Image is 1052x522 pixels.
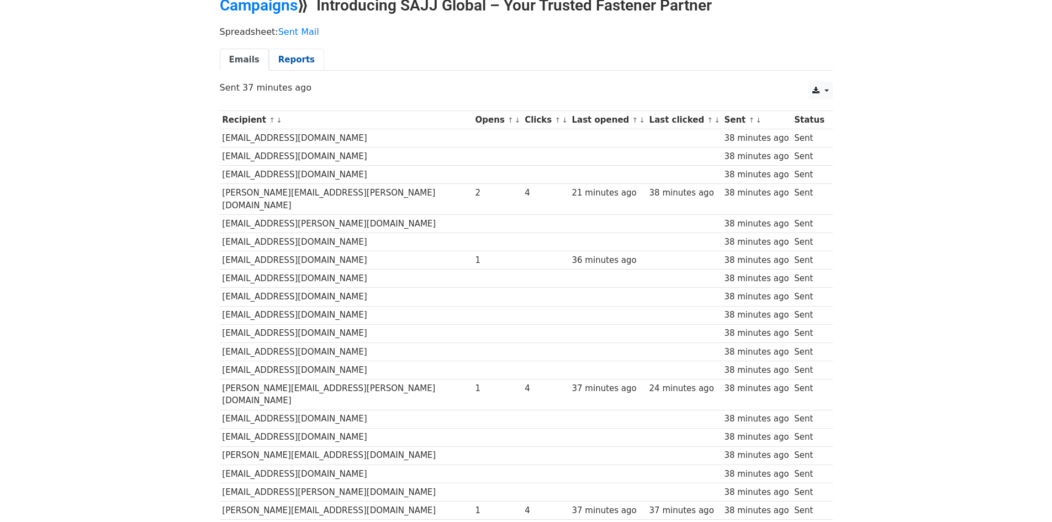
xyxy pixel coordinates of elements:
a: ↓ [562,116,568,124]
a: ↓ [515,116,521,124]
div: 38 minutes ago [724,132,789,145]
div: 38 minutes ago [724,272,789,285]
p: Spreadsheet: [220,26,833,38]
td: Sent [791,233,827,251]
td: Sent [791,410,827,428]
a: Emails [220,49,269,71]
div: 38 minutes ago [724,309,789,321]
td: [PERSON_NAME][EMAIL_ADDRESS][PERSON_NAME][DOMAIN_NAME] [220,379,473,410]
div: 1 [475,504,520,517]
td: [EMAIL_ADDRESS][DOMAIN_NAME] [220,251,473,270]
div: 37 minutes ago [649,504,719,517]
td: Sent [791,288,827,306]
p: Sent 37 minutes ago [220,82,833,93]
a: ↓ [714,116,720,124]
div: 38 minutes ago [724,413,789,425]
td: [EMAIL_ADDRESS][DOMAIN_NAME] [220,129,473,147]
a: ↓ [755,116,762,124]
div: 38 minutes ago [724,236,789,249]
div: 聊天小工具 [997,469,1052,522]
td: [EMAIL_ADDRESS][DOMAIN_NAME] [220,342,473,361]
a: Reports [269,49,324,71]
a: ↑ [554,116,561,124]
a: ↑ [269,116,275,124]
div: 38 minutes ago [724,254,789,267]
td: Sent [791,215,827,233]
div: 38 minutes ago [724,168,789,181]
div: 4 [525,504,567,517]
td: [EMAIL_ADDRESS][PERSON_NAME][DOMAIN_NAME] [220,483,473,501]
td: Sent [791,306,827,324]
div: 37 minutes ago [572,382,644,395]
div: 38 minutes ago [724,486,789,499]
td: [EMAIL_ADDRESS][DOMAIN_NAME] [220,324,473,342]
div: 38 minutes ago [724,346,789,358]
div: 38 minutes ago [724,218,789,230]
td: [EMAIL_ADDRESS][DOMAIN_NAME] [220,233,473,251]
a: ↓ [639,116,645,124]
th: Opens [473,111,522,129]
td: [EMAIL_ADDRESS][DOMAIN_NAME] [220,147,473,166]
div: 38 minutes ago [724,327,789,340]
div: 38 minutes ago [724,449,789,462]
td: [EMAIL_ADDRESS][DOMAIN_NAME] [220,306,473,324]
th: Recipient [220,111,473,129]
td: Sent [791,446,827,465]
td: [EMAIL_ADDRESS][DOMAIN_NAME] [220,166,473,184]
td: [PERSON_NAME][EMAIL_ADDRESS][DOMAIN_NAME] [220,446,473,465]
div: 38 minutes ago [724,187,789,199]
td: Sent [791,129,827,147]
div: 4 [525,382,567,395]
td: Sent [791,324,827,342]
div: 38 minutes ago [724,382,789,395]
div: 38 minutes ago [724,150,789,163]
div: 38 minutes ago [724,431,789,444]
div: 38 minutes ago [649,187,719,199]
a: ↑ [508,116,514,124]
td: Sent [791,166,827,184]
div: 38 minutes ago [724,291,789,303]
td: [EMAIL_ADDRESS][DOMAIN_NAME] [220,465,473,483]
td: Sent [791,270,827,288]
td: Sent [791,379,827,410]
div: 24 minutes ago [649,382,719,395]
div: 2 [475,187,520,199]
div: 38 minutes ago [724,504,789,517]
td: Sent [791,184,827,215]
td: Sent [791,251,827,270]
th: Sent [722,111,792,129]
td: Sent [791,361,827,379]
div: 4 [525,187,567,199]
a: ↑ [748,116,754,124]
th: Status [791,111,827,129]
th: Last clicked [647,111,722,129]
div: 1 [475,382,520,395]
td: Sent [791,501,827,519]
td: [EMAIL_ADDRESS][DOMAIN_NAME] [220,270,473,288]
div: 1 [475,254,520,267]
td: Sent [791,465,827,483]
th: Last opened [569,111,647,129]
td: Sent [791,147,827,166]
td: [EMAIL_ADDRESS][DOMAIN_NAME] [220,410,473,428]
td: [PERSON_NAME][EMAIL_ADDRESS][PERSON_NAME][DOMAIN_NAME] [220,184,473,215]
td: [EMAIL_ADDRESS][DOMAIN_NAME] [220,361,473,379]
td: [EMAIL_ADDRESS][PERSON_NAME][DOMAIN_NAME] [220,215,473,233]
div: 37 minutes ago [572,504,644,517]
td: Sent [791,342,827,361]
a: ↓ [276,116,282,124]
a: Sent Mail [278,27,319,37]
td: [EMAIL_ADDRESS][DOMAIN_NAME] [220,428,473,446]
div: 38 minutes ago [724,364,789,377]
a: ↑ [707,116,713,124]
th: Clicks [522,111,569,129]
td: [EMAIL_ADDRESS][DOMAIN_NAME] [220,288,473,306]
div: 21 minutes ago [572,187,644,199]
td: [PERSON_NAME][EMAIL_ADDRESS][DOMAIN_NAME] [220,501,473,519]
td: Sent [791,428,827,446]
td: Sent [791,483,827,501]
div: 38 minutes ago [724,468,789,481]
iframe: Chat Widget [997,469,1052,522]
a: ↑ [632,116,638,124]
div: 36 minutes ago [572,254,644,267]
